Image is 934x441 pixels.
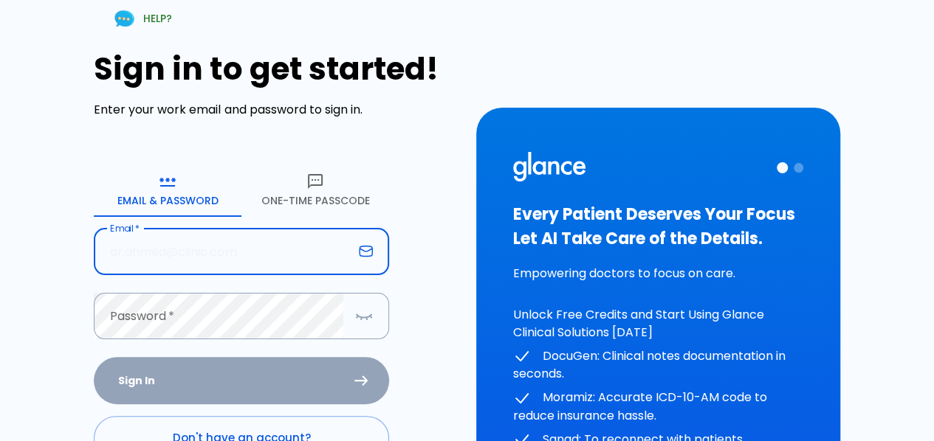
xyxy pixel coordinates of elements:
[94,51,458,87] h1: Sign in to get started!
[94,229,353,275] input: dr.ahmed@clinic.com
[94,101,458,119] p: Enter your work email and password to sign in.
[111,6,137,32] img: Chat Support
[513,265,803,282] p: Empowering doctors to focus on care.
[513,306,803,341] p: Unlock Free Credits and Start Using Glance Clinical Solutions [DATE]
[513,202,803,251] h3: Every Patient Deserves Your Focus Let AI Take Care of the Details.
[241,164,389,217] button: One-Time Passcode
[513,347,803,383] p: DocuGen: Clinical notes documentation in seconds.
[513,389,803,425] p: Moramiz: Accurate ICD-10-AM code to reduce insurance hassle.
[94,164,241,217] button: Email & Password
